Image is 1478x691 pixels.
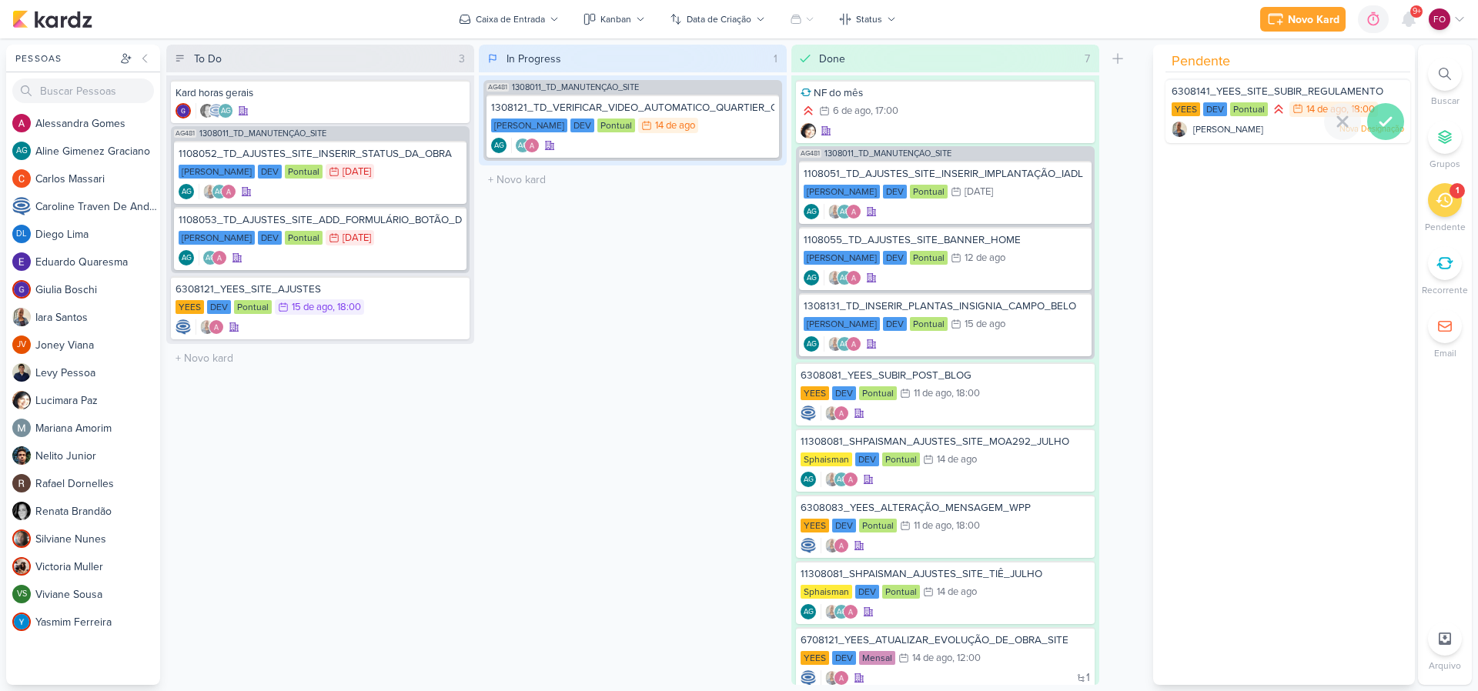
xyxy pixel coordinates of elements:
div: , 18:00 [1346,105,1375,115]
img: Caroline Traven De Andrade [801,406,816,421]
div: DEV [258,165,282,179]
div: Criador(a): Caroline Traven De Andrade [801,406,816,421]
img: Nelito Junior [12,446,31,465]
img: Giulia Boschi [12,280,31,299]
p: VS [17,590,27,599]
div: DEV [855,452,879,466]
div: Criador(a): Caroline Traven De Andrade [176,319,191,335]
div: Pontual [597,119,635,132]
img: Alessandra Gomes [834,538,849,553]
div: Criador(a): Lucimara Paz [801,123,816,139]
div: DEV [855,585,879,599]
p: AG [837,609,847,616]
div: DEV [570,119,594,132]
img: Alessandra Gomes [834,670,849,686]
span: 9+ [1413,5,1421,18]
div: 1108051_TD_AJUSTES_SITE_INSERIR_IMPLANTAÇÃO_IADL [804,167,1087,181]
input: Buscar Pessoas [12,78,154,103]
div: Colaboradores: Iara Santos, Aline Gimenez Graciano, Alessandra Gomes [824,270,861,285]
img: Renata Brandão [199,103,215,119]
div: G i u l i a B o s c h i [35,282,160,298]
div: Mensal [859,651,895,665]
img: Iara Santos [824,538,840,553]
div: Aline Gimenez Graciano [804,204,819,219]
div: Criador(a): Caroline Traven De Andrade [801,538,816,553]
div: Joney Viana [12,335,31,354]
div: 6308081_YEES_SUBIR_POST_BLOG [801,369,1090,382]
img: Iara Santos [828,204,843,219]
div: Aline Gimenez Graciano [202,250,218,265]
img: Silviane Nunes [12,529,31,548]
div: Colaboradores: Iara Santos, Alessandra Gomes [821,670,849,686]
img: Caroline Traven De Andrade [209,103,224,119]
img: Mariana Amorim [12,419,31,437]
div: [PERSON_NAME] [491,119,567,132]
div: 1108055_TD_AJUSTES_SITE_BANNER_HOME [804,233,1087,247]
img: Iara Santos [828,336,843,352]
div: Viviane Sousa [12,585,31,603]
img: Iara Santos [828,270,843,285]
img: Caroline Traven De Andrade [12,197,31,215]
div: Colaboradores: Iara Santos, Aline Gimenez Graciano, Alessandra Gomes [821,472,858,487]
img: Alessandra Gomes [212,250,227,265]
div: , 18:00 [951,521,980,531]
div: YEES [176,300,204,314]
img: Iara Santos [202,184,218,199]
div: Sphaisman [801,585,852,599]
div: Aline Gimenez Graciano [801,472,816,487]
img: Iara Santos [824,670,840,686]
p: AG [840,341,850,349]
div: I a r a S a n t o s [35,309,160,325]
img: Iara Santos [199,319,215,335]
img: Iara Santos [1172,122,1187,137]
span: AG481 [174,129,196,138]
div: Colaboradores: Iara Santos, Alessandra Gomes [821,538,849,553]
div: Pontual [910,251,948,265]
img: Alessandra Gomes [846,270,861,285]
div: 14 de ago [937,455,977,465]
p: JV [17,341,26,349]
button: Novo Kard [1260,7,1346,32]
div: Colaboradores: Iara Santos, Alessandra Gomes [821,406,849,421]
div: DEV [1203,102,1227,116]
div: YEES [801,519,829,532]
div: DEV [832,651,856,665]
div: 7 [1078,51,1096,67]
p: Pendente [1425,220,1466,234]
div: DEV [883,251,907,265]
img: Levy Pessoa [12,363,31,382]
div: Fabio Oliveira [1429,8,1450,30]
p: AG [837,476,847,484]
img: kardz.app [12,10,92,28]
div: [DATE] [343,233,371,243]
img: Eduardo Quaresma [12,252,31,271]
div: , 18:00 [951,389,980,399]
p: AG [807,275,817,282]
img: Alessandra Gomes [843,604,858,619]
p: AG [807,341,817,349]
div: 14 de ago [912,653,952,663]
div: Diego Lima [12,225,31,243]
div: Pontual [1230,102,1268,116]
div: [PERSON_NAME] [804,251,880,265]
img: Alessandra Gomes [221,184,236,199]
div: Aline Gimenez Graciano [804,270,819,285]
p: AG [804,476,814,484]
img: Alessandra Gomes [846,336,861,352]
div: YEES [1172,102,1200,116]
img: Iara Santos [824,472,840,487]
p: AG [182,189,192,196]
div: Prioridade Alta [801,103,816,119]
span: [PERSON_NAME] [1193,122,1263,136]
img: Alessandra Gomes [209,319,224,335]
div: 6 de ago [833,106,871,116]
div: V i c t o r i a M u l l e r [35,559,160,575]
div: [PERSON_NAME] [804,317,880,331]
div: Aline Gimenez Graciano [218,103,233,119]
div: YEES [801,386,829,400]
div: Pontual [285,231,323,245]
div: Pontual [859,519,897,532]
div: 11308081_SHPAISMAN_AJUSTES_SITE_MOA292_JULHO [801,435,1090,449]
div: M a r i a n a A m o r i m [35,420,160,436]
img: Alessandra Gomes [843,472,858,487]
